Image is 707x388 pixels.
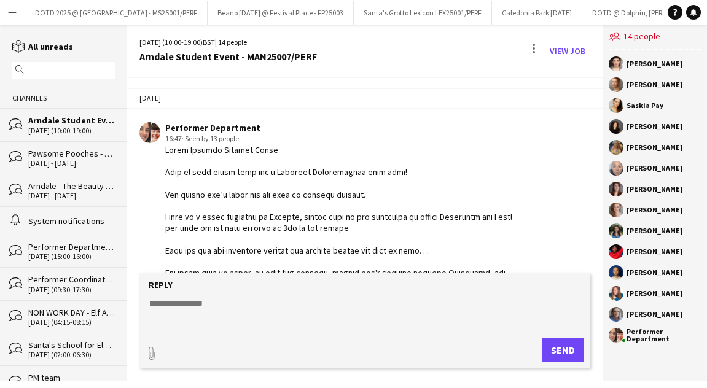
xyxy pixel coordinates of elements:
[627,60,683,68] div: [PERSON_NAME]
[627,81,683,88] div: [PERSON_NAME]
[28,307,115,318] div: NON WORK DAY - Elf Academy Metrocentre MET24001
[28,285,115,294] div: [DATE] (09:30-17:30)
[28,215,115,227] div: System notifications
[149,279,173,290] label: Reply
[627,123,683,130] div: [PERSON_NAME]
[28,180,115,192] div: Arndale - The Beauty In You - MAN25006/PERF
[139,51,317,62] div: Arndale Student Event - MAN25007/PERF
[627,227,683,235] div: [PERSON_NAME]
[28,241,115,252] div: Performer Department dummy job - for comms use
[627,269,683,276] div: [PERSON_NAME]
[627,248,683,255] div: [PERSON_NAME]
[165,122,520,133] div: Performer Department
[28,372,115,383] div: PM team
[25,1,208,25] button: DOTD 2025 @ [GEOGRAPHIC_DATA] - MS25001/PERF
[627,311,683,318] div: [PERSON_NAME]
[139,37,317,48] div: [DATE] (10:00-19:00) | 14 people
[542,338,584,362] button: Send
[545,41,590,61] a: View Job
[208,1,354,25] button: Beano [DATE] @ Festival Place - FP25003
[28,159,115,168] div: [DATE] - [DATE]
[28,192,115,200] div: [DATE] - [DATE]
[492,1,582,25] button: Caledonia Park [DATE]
[28,340,115,351] div: Santa's School for Elves - NOT A WORK DAY - Comms Chat
[627,290,683,297] div: [PERSON_NAME]
[203,37,215,47] span: BST
[28,274,115,285] div: Performer Coordinator PERF320
[182,134,239,143] span: · Seen by 13 people
[127,88,603,109] div: [DATE]
[627,165,683,172] div: [PERSON_NAME]
[627,144,683,151] div: [PERSON_NAME]
[354,1,492,25] button: Santa's Grotto Lexicon LEX25001/PERF
[28,115,115,126] div: Arndale Student Event - MAN25007/PERF
[28,148,115,159] div: Pawsome Pooches - LAN25003/PERF
[627,206,683,214] div: [PERSON_NAME]
[28,252,115,261] div: [DATE] (15:00-16:00)
[609,25,701,50] div: 14 people
[627,102,663,109] div: Saskia Pay
[165,133,520,144] div: 16:47
[28,351,115,359] div: [DATE] (02:00-06:30)
[28,126,115,135] div: [DATE] (10:00-19:00)
[627,328,701,343] div: Performer Department
[12,41,73,52] a: All unreads
[28,318,115,327] div: [DATE] (04:15-08:15)
[627,185,683,193] div: [PERSON_NAME]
